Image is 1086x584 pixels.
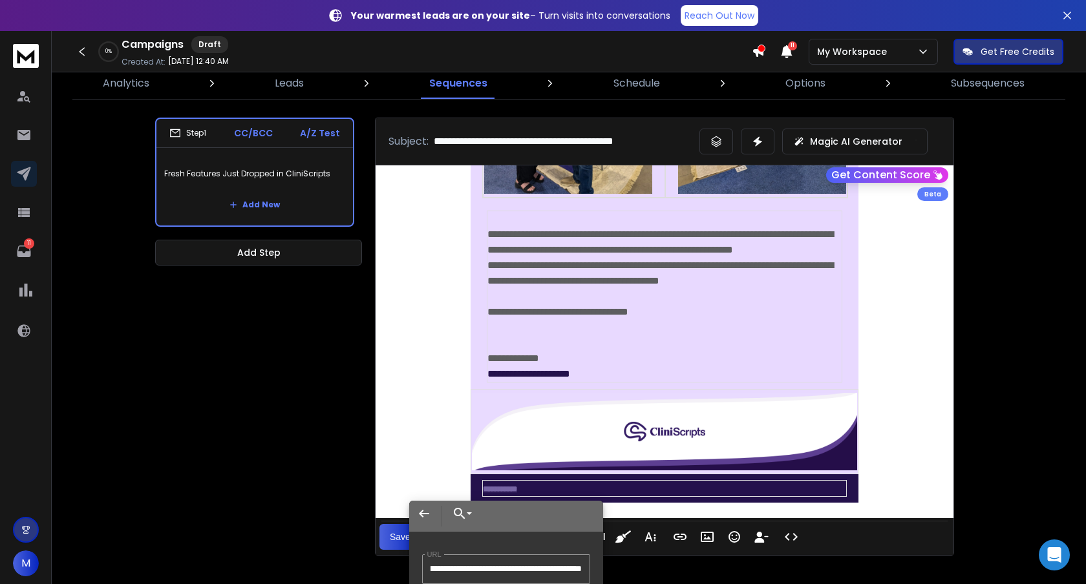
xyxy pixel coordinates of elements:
p: CC/BCC [234,127,273,140]
button: Insert Image (⌘P) [695,524,719,550]
button: Insert Link (⌘K) [668,524,692,550]
button: Magic AI Generator [782,129,928,154]
button: Clean HTML [611,524,635,550]
div: Beta [917,187,948,201]
h1: Campaigns [122,37,184,52]
p: 11 [24,238,34,249]
p: Magic AI Generator [810,135,902,148]
button: Code View [779,524,804,550]
p: Leads [275,76,304,91]
button: Get Free Credits [953,39,1063,65]
p: – Turn visits into conversations [351,9,670,22]
img: logo [13,44,39,68]
p: Options [785,76,825,91]
a: Sequences [421,68,495,99]
a: Analytics [95,68,157,99]
p: Subsequences [951,76,1025,91]
p: Created At: [122,57,165,67]
a: Options [778,68,833,99]
a: Leads [267,68,312,99]
button: Get Content Score [826,167,948,183]
button: Add Step [155,240,362,266]
button: M [13,550,39,576]
p: 0 % [105,48,112,56]
button: More Text [638,524,663,550]
p: A/Z Test [300,127,340,140]
button: Add New [219,192,290,218]
p: Subject: [389,134,429,149]
p: [DATE] 12:40 AM [168,56,229,67]
p: My Workspace [817,45,892,58]
p: Sequences [429,76,487,91]
div: Draft [191,36,228,53]
button: Back [409,501,439,527]
p: Analytics [103,76,149,91]
a: Subsequences [943,68,1032,99]
button: Emoticons [722,524,747,550]
div: Open Intercom Messenger [1039,539,1070,570]
strong: Your warmest leads are on your site [351,9,530,22]
span: 11 [788,41,797,50]
img: 4ad1da67-146f-4f38-b775-6da60fe76f4a.png [471,393,858,470]
div: Step 1 [169,127,206,139]
button: Save [379,524,421,550]
a: Reach Out Now [681,5,758,26]
button: Insert Unsubscribe Link [749,524,774,550]
p: Fresh Features Just Dropped in CliniScripts [164,156,345,192]
li: Step1CC/BCCA/Z TestFresh Features Just Dropped in CliniScriptsAdd New [155,118,354,227]
button: Choose Link [445,501,474,527]
p: Reach Out Now [685,9,754,22]
p: Get Free Credits [981,45,1054,58]
p: Schedule [613,76,660,91]
a: Schedule [606,68,668,99]
label: URL [425,550,444,559]
a: 11 [11,238,37,264]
